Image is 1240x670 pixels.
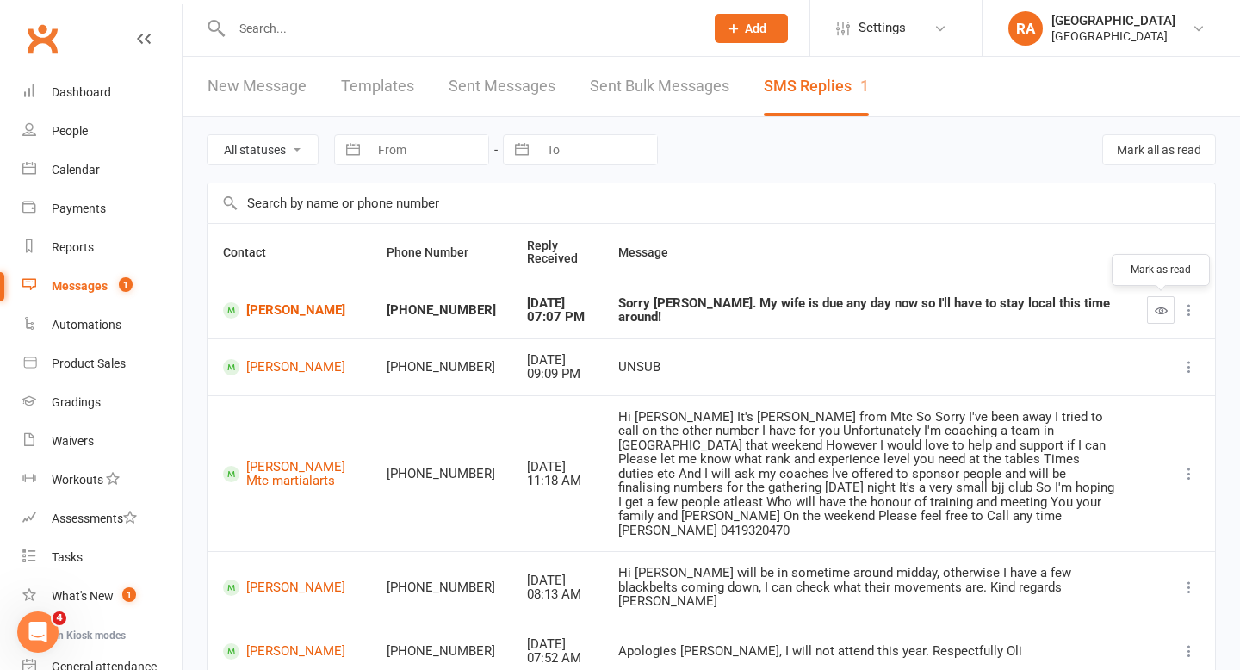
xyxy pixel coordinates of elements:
[52,163,100,177] div: Calendar
[22,422,182,461] a: Waivers
[527,353,587,368] div: [DATE]
[223,302,356,319] a: [PERSON_NAME]
[764,57,869,116] a: SMS Replies1
[52,589,114,603] div: What's New
[512,224,603,282] th: Reply Received
[21,17,64,60] a: Clubworx
[22,112,182,151] a: People
[715,14,788,43] button: Add
[122,587,136,602] span: 1
[17,611,59,653] iframe: Intercom live chat
[387,467,496,481] div: [PHONE_NUMBER]
[223,580,356,596] a: [PERSON_NAME]
[618,566,1116,609] div: Hi [PERSON_NAME] will be in sometime around midday, otherwise I have a few blackbelts coming down...
[618,296,1116,325] div: Sorry [PERSON_NAME]. My wife is due any day now so I'll have to stay local this time around!
[22,499,182,538] a: Assessments
[341,57,414,116] a: Templates
[22,344,182,383] a: Product Sales
[52,473,103,487] div: Workouts
[527,587,587,602] div: 08:13 AM
[527,637,587,652] div: [DATE]
[537,135,657,164] input: To
[223,643,356,660] a: [PERSON_NAME]
[53,611,66,625] span: 4
[52,202,106,215] div: Payments
[527,367,587,382] div: 09:09 PM
[527,574,587,588] div: [DATE]
[1008,11,1043,46] div: RA
[618,410,1116,538] div: Hi [PERSON_NAME] It's [PERSON_NAME] from Mtc So Sorry I've been away I tried to call on the other...
[52,124,88,138] div: People
[22,267,182,306] a: Messages 1
[208,57,307,116] a: New Message
[208,224,371,282] th: Contact
[369,135,488,164] input: From
[119,277,133,292] span: 1
[22,577,182,616] a: What's New1
[527,460,587,475] div: [DATE]
[22,228,182,267] a: Reports
[22,73,182,112] a: Dashboard
[52,240,94,254] div: Reports
[52,512,137,525] div: Assessments
[223,460,356,488] a: [PERSON_NAME] Mtc martialarts
[52,395,101,409] div: Gradings
[22,306,182,344] a: Automations
[226,16,692,40] input: Search...
[603,224,1131,282] th: Message
[1051,28,1175,44] div: [GEOGRAPHIC_DATA]
[527,474,587,488] div: 11:18 AM
[745,22,766,35] span: Add
[52,279,108,293] div: Messages
[860,77,869,95] div: 1
[1102,134,1216,165] button: Mark all as read
[618,644,1116,659] div: Apologies [PERSON_NAME], I will not attend this year. Respectfully Oli
[22,383,182,422] a: Gradings
[52,357,126,370] div: Product Sales
[371,224,512,282] th: Phone Number
[22,538,182,577] a: Tasks
[208,183,1215,223] input: Search by name or phone number
[859,9,906,47] span: Settings
[387,360,496,375] div: [PHONE_NUMBER]
[527,651,587,666] div: 07:52 AM
[387,644,496,659] div: [PHONE_NUMBER]
[1051,13,1175,28] div: [GEOGRAPHIC_DATA]
[527,296,587,311] div: [DATE]
[52,434,94,448] div: Waivers
[52,85,111,99] div: Dashboard
[527,310,587,325] div: 07:07 PM
[22,189,182,228] a: Payments
[22,461,182,499] a: Workouts
[387,303,496,318] div: [PHONE_NUMBER]
[590,57,729,116] a: Sent Bulk Messages
[223,359,356,375] a: [PERSON_NAME]
[52,318,121,332] div: Automations
[22,151,182,189] a: Calendar
[449,57,555,116] a: Sent Messages
[52,550,83,564] div: Tasks
[618,360,1116,375] div: UNSUB
[387,580,496,595] div: [PHONE_NUMBER]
